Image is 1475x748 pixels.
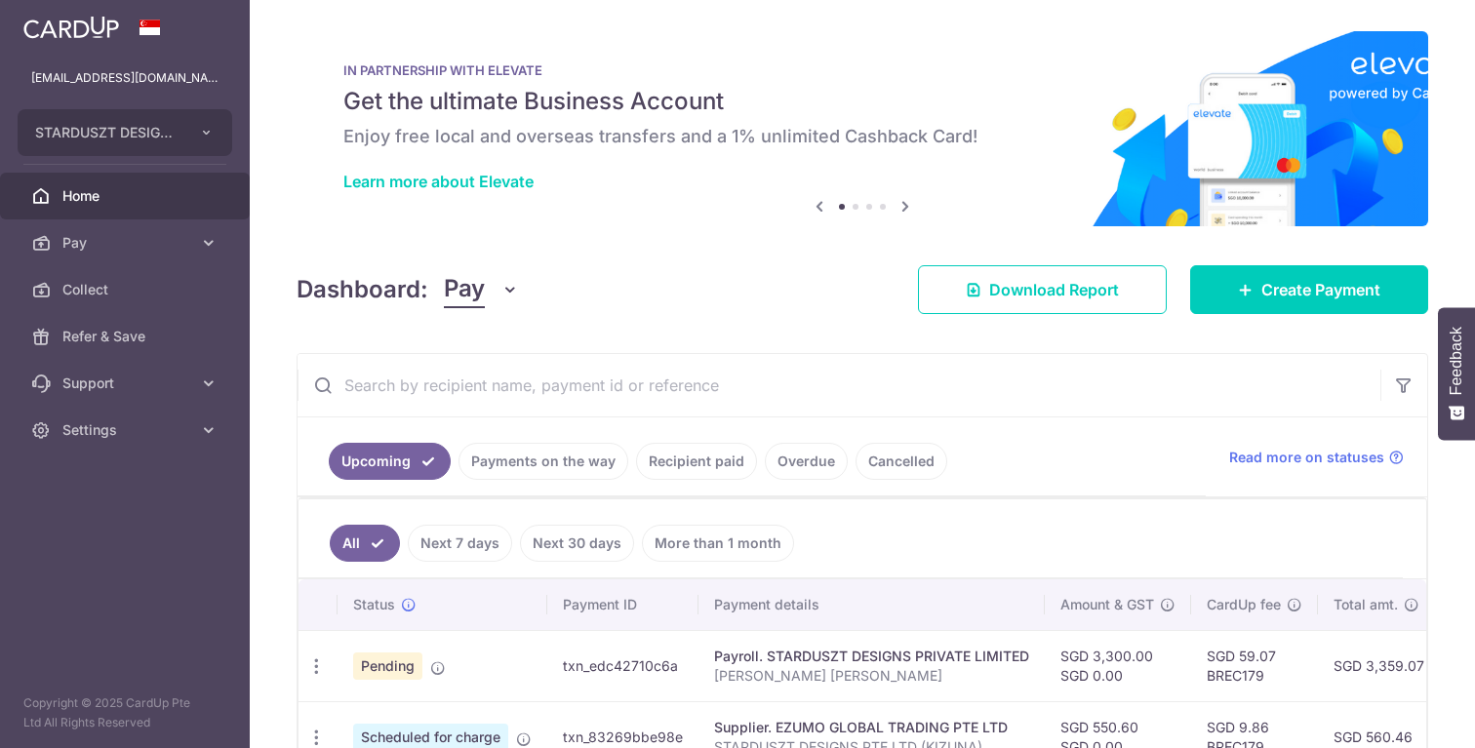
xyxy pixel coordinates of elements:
a: Overdue [765,443,848,480]
p: IN PARTNERSHIP WITH ELEVATE [343,62,1381,78]
h4: Dashboard: [297,272,428,307]
th: Payment ID [547,579,698,630]
a: Create Payment [1190,265,1428,314]
p: [EMAIL_ADDRESS][DOMAIN_NAME] [31,68,219,88]
a: Read more on statuses [1229,448,1404,467]
a: All [330,525,400,562]
a: Cancelled [856,443,947,480]
span: Pay [62,233,191,253]
td: SGD 59.07 BREC179 [1191,630,1318,701]
td: SGD 3,300.00 SGD 0.00 [1045,630,1191,701]
div: Payroll. STARDUSZT DESIGNS PRIVATE LIMITED [714,647,1029,666]
button: STARDUSZT DESIGNS PRIVATE LIMITED [18,109,232,156]
h6: Enjoy free local and overseas transfers and a 1% unlimited Cashback Card! [343,125,1381,148]
span: Collect [62,280,191,299]
a: Next 30 days [520,525,634,562]
button: Feedback - Show survey [1438,307,1475,440]
a: Learn more about Elevate [343,172,534,191]
span: Amount & GST [1060,595,1154,614]
span: Feedback [1448,327,1465,395]
th: Payment details [698,579,1045,630]
td: SGD 3,359.07 [1318,630,1442,701]
button: Pay [444,271,519,308]
span: Total amt. [1334,595,1398,614]
span: Settings [62,420,191,440]
input: Search by recipient name, payment id or reference [298,354,1380,416]
span: STARDUSZT DESIGNS PRIVATE LIMITED [35,123,179,142]
a: Upcoming [329,443,451,480]
a: More than 1 month [642,525,794,562]
span: Home [62,186,191,206]
a: Download Report [918,265,1167,314]
div: Supplier. EZUMO GLOBAL TRADING PTE LTD [714,718,1029,737]
img: CardUp [23,16,119,39]
span: Status [353,595,395,614]
span: Pay [444,271,485,308]
span: Pending [353,652,422,680]
span: Create Payment [1261,278,1380,301]
span: Download Report [989,278,1119,301]
span: CardUp fee [1207,595,1281,614]
p: [PERSON_NAME] [PERSON_NAME] [714,666,1029,686]
span: Read more on statuses [1229,448,1384,467]
td: txn_edc42710c6a [547,630,698,701]
h5: Get the ultimate Business Account [343,86,1381,117]
span: Refer & Save [62,327,191,346]
img: Renovation banner [297,31,1428,226]
a: Payments on the way [458,443,628,480]
a: Next 7 days [408,525,512,562]
span: Support [62,374,191,393]
a: Recipient paid [636,443,757,480]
